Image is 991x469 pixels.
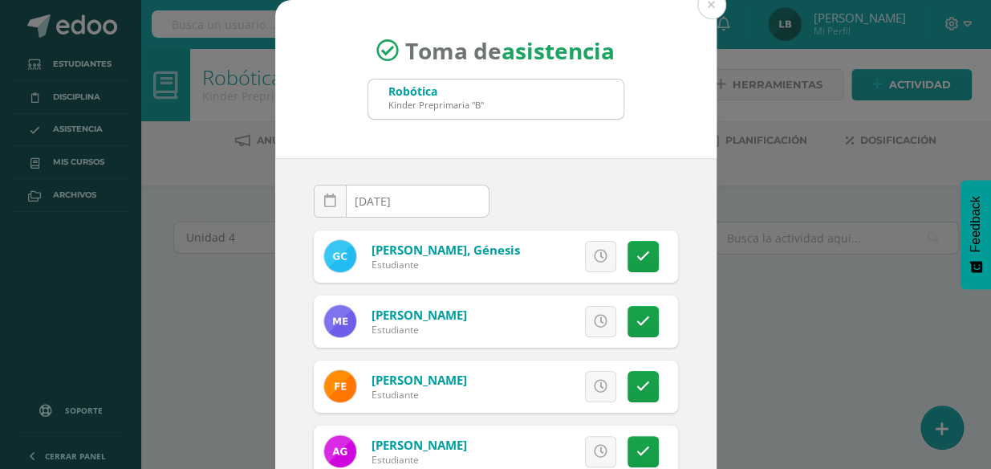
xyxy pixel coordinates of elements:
[372,258,520,271] div: Estudiante
[388,84,484,99] div: Robótica
[324,370,356,402] img: 56208439e0dbcdfb3e5abe3b82cb87a5.png
[372,453,467,467] div: Estudiante
[315,186,489,217] input: Fecha de Inasistencia
[961,180,991,289] button: Feedback - Mostrar encuesta
[502,35,615,66] strong: asistencia
[388,99,484,111] div: Kinder Preprimaria "B"
[969,196,983,252] span: Feedback
[372,437,467,453] a: [PERSON_NAME]
[372,372,467,388] a: [PERSON_NAME]
[372,307,467,323] a: [PERSON_NAME]
[324,435,356,467] img: 2e3bd48e57f98b76d8261ca09f29c83b.png
[324,305,356,337] img: 09db5519c342db9d7f64cc7cc0eda5f3.png
[372,242,520,258] a: [PERSON_NAME], Génesis
[368,80,623,119] input: Busca un grado o sección aquí...
[372,388,467,402] div: Estudiante
[372,323,467,336] div: Estudiante
[405,35,615,66] span: Toma de
[324,240,356,272] img: 0b0d15245b6866c2c5166430c539001e.png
